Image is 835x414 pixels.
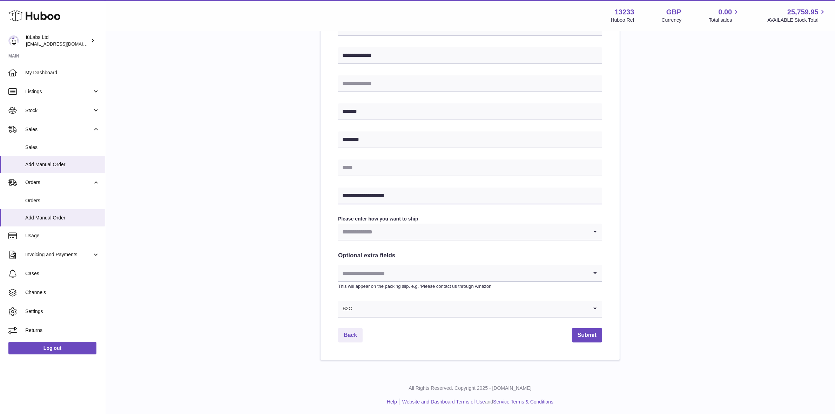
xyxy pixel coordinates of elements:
span: 0.00 [719,7,732,17]
span: Invoicing and Payments [25,251,92,258]
a: Log out [8,342,96,354]
div: Search for option [338,265,602,282]
input: Search for option [338,265,588,281]
span: Sales [25,126,92,133]
li: and [400,399,553,405]
span: Add Manual Order [25,161,100,168]
button: Submit [572,328,602,342]
span: Orders [25,179,92,186]
a: Service Terms & Conditions [493,399,553,405]
div: Huboo Ref [611,17,634,23]
a: Website and Dashboard Terms of Use [402,399,485,405]
span: AVAILABLE Stock Total [767,17,827,23]
img: info@iulabs.co [8,35,19,46]
div: Search for option [338,301,602,318]
strong: 13233 [615,7,634,17]
span: B2C [338,301,352,317]
span: My Dashboard [25,69,100,76]
div: Currency [662,17,682,23]
span: Usage [25,232,100,239]
span: Channels [25,289,100,296]
p: All Rights Reserved. Copyright 2025 - [DOMAIN_NAME] [111,385,829,392]
h2: Optional extra fields [338,252,602,260]
span: Total sales [709,17,740,23]
div: Search for option [338,224,602,240]
span: Returns [25,327,100,334]
span: Sales [25,144,100,151]
div: iüLabs Ltd [26,34,89,47]
p: This will appear on the packing slip. e.g. 'Please contact us through Amazon' [338,283,602,290]
span: Stock [25,107,92,114]
a: Help [387,399,397,405]
span: Cases [25,270,100,277]
span: Add Manual Order [25,215,100,221]
a: 0.00 Total sales [709,7,740,23]
span: Settings [25,308,100,315]
label: Please enter how you want to ship [338,216,602,222]
span: [EMAIL_ADDRESS][DOMAIN_NAME] [26,41,103,47]
strong: GBP [666,7,681,17]
a: Back [338,328,363,342]
input: Search for option [338,224,588,240]
input: Search for option [352,301,588,317]
span: Orders [25,197,100,204]
span: 25,759.95 [787,7,819,17]
a: 25,759.95 AVAILABLE Stock Total [767,7,827,23]
span: Listings [25,88,92,95]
